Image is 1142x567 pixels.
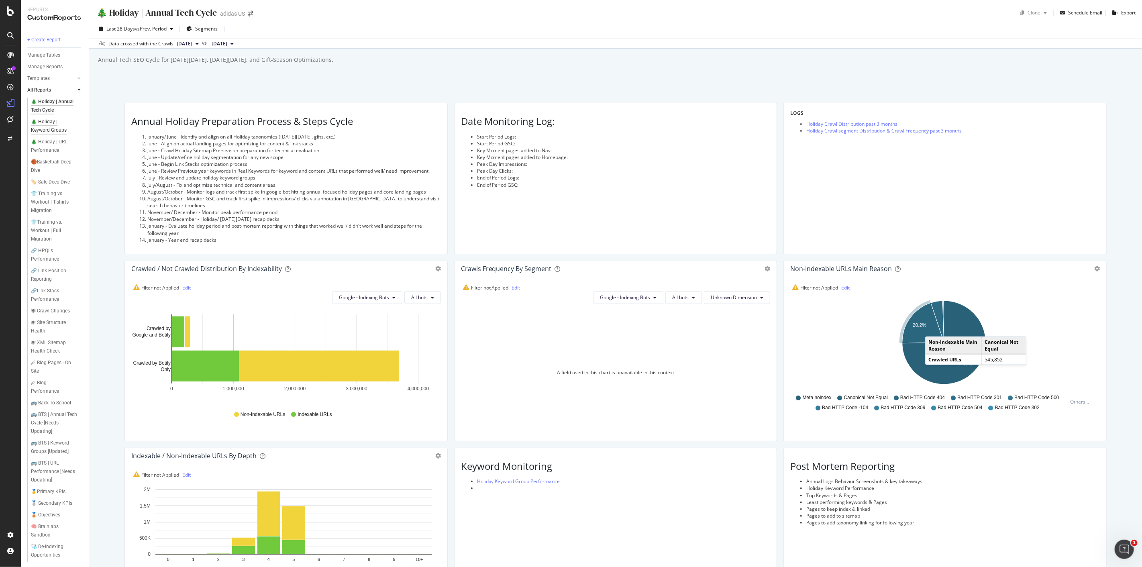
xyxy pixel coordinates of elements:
[31,267,77,283] div: 🔗 Link Position Reporting
[926,337,982,354] td: Non-Indexable Main Reason
[368,557,370,562] text: 8
[183,22,221,35] button: Segments
[31,218,83,243] a: 👕Training vs. Workout | Full Migration
[1109,6,1136,19] button: Export
[31,459,79,484] div: 🚌 BTS | URL Performance [Needs Updating]
[806,506,1100,512] li: Pages to keep index & linked
[477,133,771,140] li: Start Period Logs:
[477,182,771,188] li: End of Period GSC:
[1121,9,1136,16] div: Export
[416,557,423,562] text: 10+
[841,284,850,291] a: Edit
[435,453,441,459] div: gear
[135,25,167,32] span: vs Prev. Period
[31,178,70,186] div: 🏷️ Sale Deep Dive
[31,190,79,215] div: 👕 Training vs. Workout | T-shirts Migration
[31,439,83,456] a: 🚌 BTS | Keyword Groups [Updated]
[806,478,1100,485] li: Annual Logs Behavior Screenshots & key takeaways
[1057,6,1102,19] button: Schedule Email
[31,339,77,355] div: 🕷 XML Sitemap Health Check
[248,11,253,16] div: arrow-right-arrow-left
[27,63,63,71] div: Manage Reports
[267,557,270,562] text: 4
[31,98,77,114] div: 🎄 Holiday | Annual Tech Cycle
[298,411,332,418] span: Indexable URLs
[31,267,83,283] a: 🔗 Link Position Reporting
[292,557,295,562] text: 5
[31,410,79,436] div: 🚌 BTS | Annual Tech Cycle [Needs Updating]
[31,511,60,519] div: 🥉 Objectives
[147,209,441,216] li: November/ December - Monitor peak performance period
[704,291,770,304] button: Unknown Dimension
[600,294,650,301] span: Google - Indexing Bots
[881,404,925,411] span: Bad HTTP Code 309
[177,40,192,47] span: 2025 Oct. 1st
[938,404,983,411] span: Bad HTTP Code 504
[27,63,83,71] a: Manage Reports
[131,116,441,126] h1: Annual Holiday Preparation Process & Steps Cycle
[147,326,171,331] text: Crawled by
[31,307,70,315] div: 🕷 Crawl Changes
[27,74,50,83] div: Templates
[803,394,832,401] span: Meta noindex
[147,133,441,140] li: January/ June - Identify and align on all Holiday taxonomies ([DATE][DATE], gifts, etc.)
[790,298,1097,391] svg: A chart.
[31,379,75,396] div: 🖋 Blog Performance
[31,190,83,215] a: 👕 Training vs. Workout | T-shirts Migration
[339,294,389,301] span: Google - Indexing Bots
[31,218,79,243] div: 👕Training vs. Workout | Full Migration
[208,39,237,49] button: [DATE]
[822,404,868,411] span: Bad HTTP Code -104
[672,294,689,301] span: All bots
[212,40,227,47] span: 2025 Sep. 2nd
[195,25,218,32] span: Segments
[133,471,179,478] span: Filter not Applied
[461,265,552,273] div: Crawls Frequency By Segment
[957,394,1002,401] span: Bad HTTP Code 301
[31,98,83,114] a: 🎄 Holiday | Annual Tech Cycle
[147,216,441,222] li: November/December - Holiday/ [DATE][DATE] recap decks
[790,265,892,273] div: Non-Indexable URLs Main Reason
[844,394,888,401] span: Canonical Not Equal
[913,322,927,328] text: 20.2%
[27,13,82,22] div: CustomReports
[477,167,771,174] li: Peak Day Clicks:
[318,557,320,562] text: 6
[31,543,83,559] a: 🩺 De-Indexing Opportunities
[31,339,83,355] a: 🕷 XML Sitemap Health Check
[31,543,77,559] div: 🩺 De-Indexing Opportunities
[711,294,757,301] span: Unknown Dimension
[790,461,1100,471] h1: Post Mortem Reporting
[170,386,173,392] text: 0
[27,74,75,83] a: Templates
[202,39,208,47] span: vs
[477,478,560,485] a: Holiday Keyword Group Performance
[1131,540,1138,546] span: 1
[147,237,441,243] li: January - Year end recap decks
[124,103,448,254] div: Annual Holiday Preparation Process & Steps Cycle January/ June - Identify and align on all Holida...
[790,110,803,116] strong: LOGS
[27,6,82,13] div: Reports
[393,557,396,562] text: 9
[982,337,1026,354] td: Canonical Not Equal
[477,174,771,181] li: End of Period Logs:
[31,499,83,508] a: 🥈 Secondary KPIs
[806,485,1100,492] li: Holiday Keyword Performance
[806,512,1100,519] li: Pages to add to sitemap
[1068,9,1102,16] div: Schedule Email
[926,354,982,365] td: Crawled URLs
[147,140,441,147] li: June - Align on actual landing pages for optimizing for content & link stacks
[806,492,1100,499] li: Top Keywords & Pages
[31,318,83,335] a: 🕷 Site Structure Health
[131,310,438,404] div: A chart.
[411,294,428,301] span: All bots
[27,86,75,94] a: All Reports
[982,354,1026,365] td: 545,852
[31,487,83,496] a: 🥇Primary KPIs
[147,167,441,174] li: June - Review Previous year keywords in Real Keywords for keyword and content URLs that performed...
[222,386,244,392] text: 1,000,000
[477,147,771,154] li: Key Moment pages added to Nav:
[27,51,83,59] a: Manage Tables
[1070,398,1093,405] div: Others...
